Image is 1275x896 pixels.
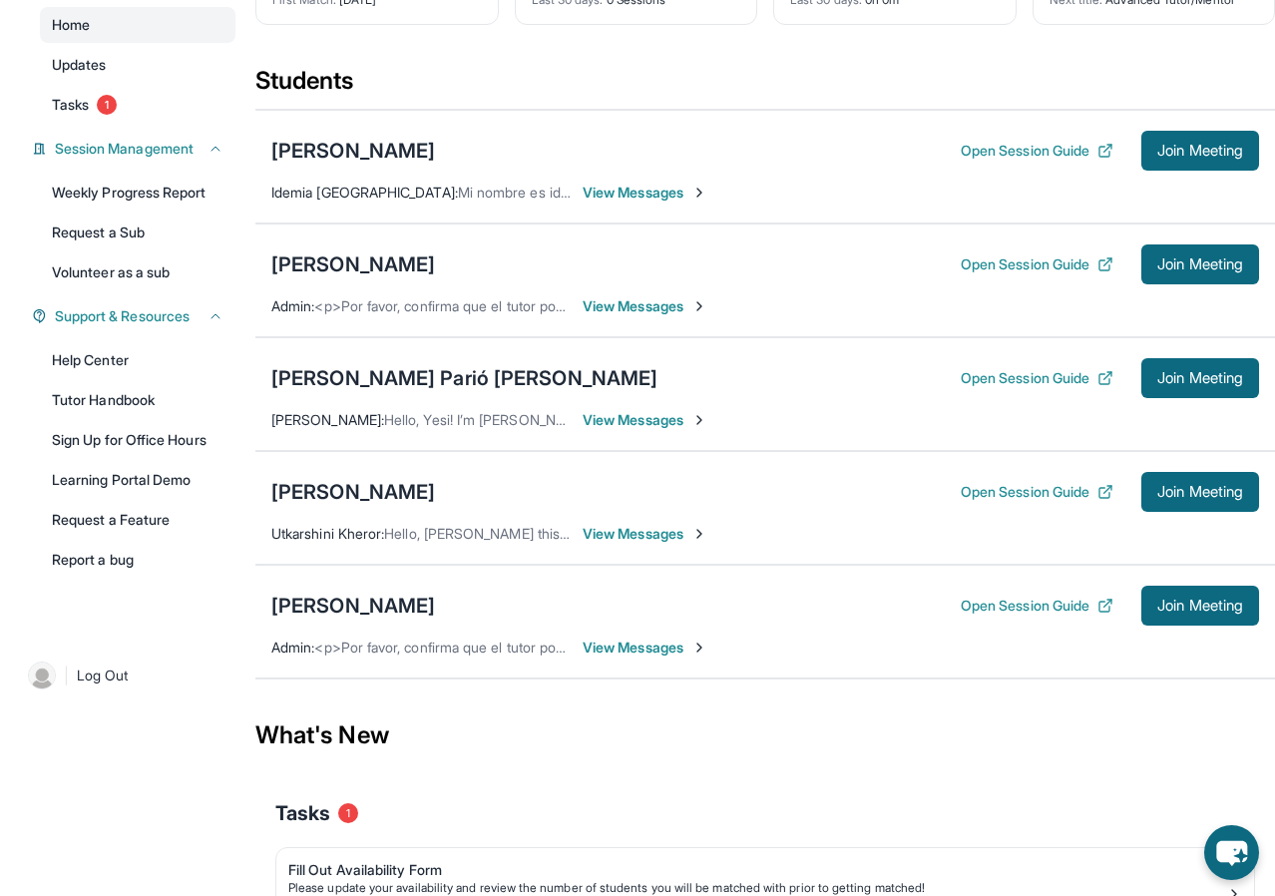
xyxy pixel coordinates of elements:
img: Chevron-Right [691,298,707,314]
span: Join Meeting [1157,600,1243,612]
span: 1 [97,95,117,115]
a: Request a Feature [40,502,235,538]
span: Join Meeting [1157,372,1243,384]
a: |Log Out [20,654,235,697]
div: Students [255,65,1275,109]
button: Open Session Guide [961,482,1113,502]
button: Support & Resources [47,306,223,326]
span: Log Out [77,666,129,685]
button: Join Meeting [1141,244,1259,284]
span: <p>Por favor, confirma que el tutor podrá asistir a tu primera hora de reunión asignada antes de ... [314,639,1053,656]
span: Admin : [271,297,314,314]
span: Utkarshini Kheror : [271,525,384,542]
div: Please update your availability and review the number of students you will be matched with prior ... [288,880,1226,896]
div: What's New [255,691,1275,779]
button: Open Session Guide [961,254,1113,274]
img: Chevron-Right [691,640,707,656]
button: Open Session Guide [961,368,1113,388]
span: View Messages [583,183,707,203]
span: [PERSON_NAME] : [271,411,384,428]
a: Tutor Handbook [40,382,235,418]
span: Mi nombre es idemia soy la mama [PERSON_NAME] si me parece el horario lunes y jueves de 4 ha 5 pm... [458,184,1168,201]
button: chat-button [1204,825,1259,880]
a: Updates [40,47,235,83]
span: View Messages [583,410,707,430]
div: [PERSON_NAME] [271,137,435,165]
div: Fill Out Availability Form [288,860,1226,880]
span: View Messages [583,638,707,658]
a: Volunteer as a sub [40,254,235,290]
button: Open Session Guide [961,596,1113,616]
a: Home [40,7,235,43]
span: View Messages [583,524,707,544]
button: Join Meeting [1141,358,1259,398]
button: Join Meeting [1141,586,1259,626]
span: Session Management [55,139,194,159]
span: Support & Resources [55,306,190,326]
div: [PERSON_NAME] [271,592,435,620]
img: user-img [28,662,56,689]
span: | [64,664,69,687]
div: [PERSON_NAME] [271,250,435,278]
span: 1 [338,803,358,823]
span: Join Meeting [1157,486,1243,498]
a: Report a bug [40,542,235,578]
div: [PERSON_NAME] Parió [PERSON_NAME] [271,364,657,392]
button: Join Meeting [1141,131,1259,171]
span: Idemia [GEOGRAPHIC_DATA] : [271,184,458,201]
span: Updates [52,55,107,75]
div: [PERSON_NAME] [271,478,435,506]
span: Join Meeting [1157,258,1243,270]
button: Open Session Guide [961,141,1113,161]
img: Chevron-Right [691,526,707,542]
span: Home [52,15,90,35]
span: Tasks [275,799,330,827]
img: Chevron-Right [691,412,707,428]
a: Request a Sub [40,215,235,250]
a: Learning Portal Demo [40,462,235,498]
button: Session Management [47,139,223,159]
img: Chevron-Right [691,185,707,201]
a: Tasks1 [40,87,235,123]
span: Join Meeting [1157,145,1243,157]
span: <p>Por favor, confirma que el tutor podrá asistir a tu primera hora de reunión asignada antes de ... [314,297,1053,314]
button: Join Meeting [1141,472,1259,512]
span: Admin : [271,639,314,656]
span: Tasks [52,95,89,115]
a: Weekly Progress Report [40,175,235,211]
span: View Messages [583,296,707,316]
a: Sign Up for Office Hours [40,422,235,458]
a: Help Center [40,342,235,378]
